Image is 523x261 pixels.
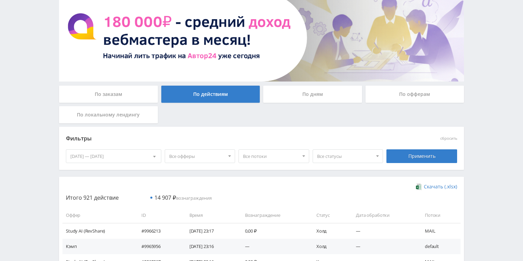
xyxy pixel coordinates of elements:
[169,150,225,163] span: Все офферы
[263,86,362,103] div: По дням
[310,208,349,223] td: Статус
[183,223,238,238] td: [DATE] 23:17
[365,86,464,103] div: По офферам
[62,223,135,238] td: Study AI (RevShare)
[349,239,418,254] td: —
[418,223,461,238] td: MAIL
[238,223,310,238] td: 0,00 ₽
[416,184,457,190] a: Скачать (.xlsx)
[349,208,418,223] td: Дата обработки
[135,223,183,238] td: #9966213
[418,239,461,254] td: default
[310,223,349,238] td: Холд
[238,239,310,254] td: —
[66,194,119,201] span: Итого 921 действие
[386,149,457,163] div: Применить
[243,150,299,163] span: Все потоки
[183,239,238,254] td: [DATE] 23:16
[418,208,461,223] td: Потоки
[238,208,310,223] td: Вознаграждение
[310,239,349,254] td: Холд
[135,208,183,223] td: ID
[59,86,158,103] div: По заказам
[416,183,422,190] img: xlsx
[62,208,135,223] td: Оффер
[183,208,238,223] td: Время
[62,239,135,254] td: Кэмп
[161,86,260,103] div: По действиям
[66,134,359,144] div: Фильтры
[59,106,158,123] div: По локальному лендингу
[440,136,457,141] button: сбросить
[154,195,212,201] span: вознаграждения
[66,150,161,163] div: [DATE] — [DATE]
[317,150,373,163] span: Все статусы
[135,239,183,254] td: #9965956
[154,194,176,201] span: 14 907 ₽
[349,223,418,238] td: —
[424,184,457,189] span: Скачать (.xlsx)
